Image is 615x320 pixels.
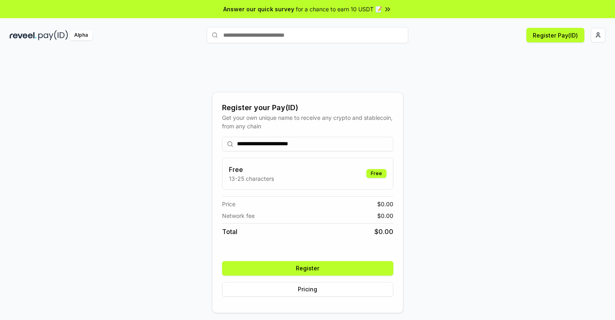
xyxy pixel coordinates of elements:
[229,174,274,183] p: 13-25 characters
[10,30,37,40] img: reveel_dark
[222,211,255,220] span: Network fee
[70,30,92,40] div: Alpha
[222,102,393,113] div: Register your Pay(ID)
[374,227,393,236] span: $ 0.00
[229,165,274,174] h3: Free
[377,200,393,208] span: $ 0.00
[38,30,68,40] img: pay_id
[222,261,393,276] button: Register
[296,5,382,13] span: for a chance to earn 10 USDT 📝
[366,169,386,178] div: Free
[222,113,393,130] div: Get your own unique name to receive any crypto and stablecoin, from any chain
[526,28,584,42] button: Register Pay(ID)
[377,211,393,220] span: $ 0.00
[222,227,237,236] span: Total
[223,5,294,13] span: Answer our quick survey
[222,282,393,297] button: Pricing
[222,200,235,208] span: Price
